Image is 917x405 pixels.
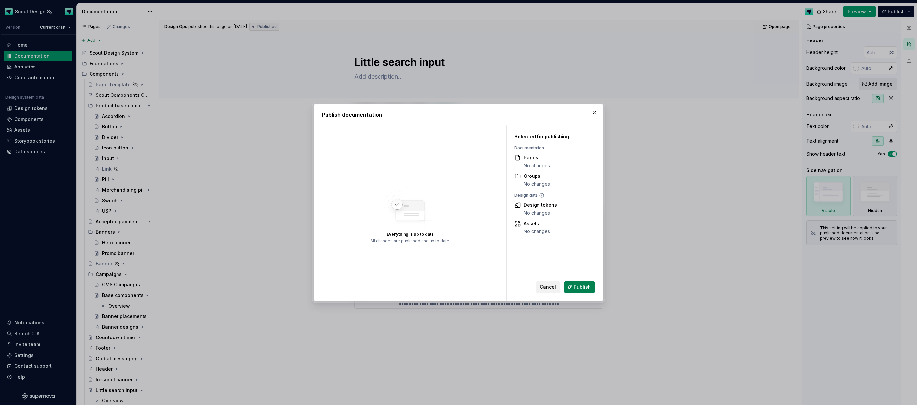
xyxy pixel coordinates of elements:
div: Design data [514,193,592,198]
div: Groups [524,173,550,179]
span: Cancel [540,284,556,290]
div: No changes [524,181,550,187]
div: Everything is up to date [387,232,434,237]
div: No changes [524,162,550,169]
div: Pages [524,154,550,161]
div: Selected for publishing [514,133,592,140]
div: Documentation [514,145,592,150]
button: Publish [564,281,595,293]
span: Publish [574,284,591,290]
div: Assets [524,220,550,227]
div: No changes [524,228,550,235]
div: Design tokens [524,202,557,208]
button: Cancel [536,281,560,293]
div: All changes are published and up to date. [370,238,450,244]
h2: Publish documentation [322,111,595,119]
div: No changes [524,210,557,216]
